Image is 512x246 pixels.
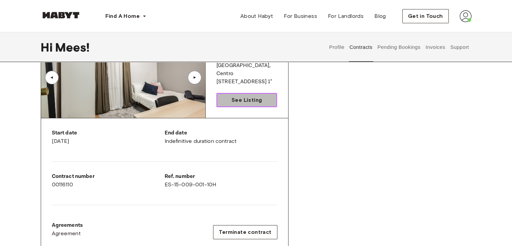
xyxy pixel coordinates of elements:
[165,173,277,181] p: Ref. number
[165,173,277,189] div: ES-15-009-001-10H
[52,129,165,137] p: Start date
[408,12,443,20] span: Get in Touch
[328,32,345,62] button: Profile
[232,96,262,104] span: See Listing
[52,221,83,229] p: Agreements
[165,129,277,145] div: Indefinitive duration contract
[41,40,55,54] span: Hi
[349,32,373,62] button: Contracts
[424,32,446,62] button: Invoices
[374,12,386,20] span: Blog
[278,9,322,23] a: For Business
[216,78,277,86] p: [STREET_ADDRESS] 1°
[449,32,470,62] button: Support
[284,12,317,20] span: For Business
[52,129,165,145] div: [DATE]
[327,32,471,62] div: user profile tabs
[165,129,277,137] p: End date
[402,9,449,23] button: Get in Touch
[377,32,421,62] button: Pending Bookings
[52,173,165,181] p: Contract number
[48,75,55,80] div: ▲
[216,93,277,107] a: See Listing
[55,40,90,54] span: Mees !
[52,173,165,189] div: 00116110
[459,10,472,22] img: avatar
[235,9,278,23] a: About Habyt
[216,62,277,78] p: [GEOGRAPHIC_DATA] , Centro
[240,12,273,20] span: About Habyt
[322,9,369,23] a: For Landlords
[328,12,364,20] span: For Landlords
[105,12,140,20] span: Find A Home
[219,228,271,236] span: Terminate contract
[100,9,152,23] button: Find A Home
[41,37,205,118] img: Image of the room
[52,229,83,238] a: Agreement
[369,9,391,23] a: Blog
[213,225,277,239] button: Terminate contract
[191,75,198,80] div: ▲
[52,229,81,238] span: Agreement
[41,12,81,19] img: Habyt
